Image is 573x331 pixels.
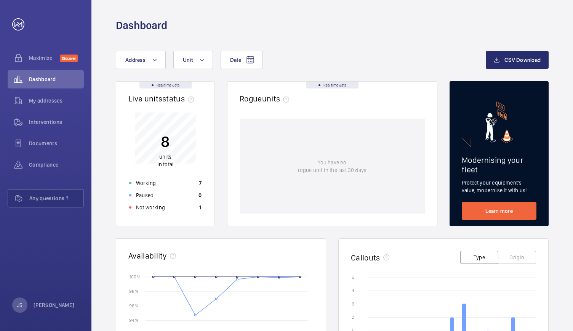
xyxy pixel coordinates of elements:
[198,191,202,199] p: 0
[139,82,192,88] div: Real time data
[230,57,241,63] span: Date
[504,57,541,63] span: CSV Download
[199,179,202,187] p: 7
[157,153,173,168] p: in total
[498,251,536,264] button: Origin
[129,318,139,323] text: 94 %
[136,191,154,199] p: Paused
[157,132,173,151] p: 8
[485,101,513,143] img: marketing-card.svg
[129,274,141,279] text: 100 %
[125,57,146,63] span: Address
[460,251,498,264] button: Type
[128,94,197,103] h2: Live units
[128,251,167,260] h2: Availability
[352,315,354,320] text: 2
[162,94,197,103] span: status
[298,159,367,174] p: You have no rogue unit in the last 30 days
[129,289,139,294] text: 98 %
[29,97,84,104] span: My addresses
[60,55,78,62] span: Discover
[306,82,359,88] div: Real time data
[352,275,354,280] text: 5
[159,154,171,160] span: units
[29,194,83,202] span: Any questions ?
[17,301,22,309] p: JS
[136,204,165,211] p: Not working
[129,303,139,309] text: 96 %
[136,179,156,187] p: Working
[486,51,549,69] button: CSV Download
[183,57,193,63] span: Unit
[29,54,60,62] span: Maximize
[29,118,84,126] span: Interventions
[29,161,84,169] span: Compliance
[352,301,354,307] text: 3
[116,51,166,69] button: Address
[116,18,167,32] h1: Dashboard
[29,140,84,147] span: Documents
[221,51,263,69] button: Date
[262,94,293,103] span: units
[173,51,213,69] button: Unit
[240,94,292,103] h2: Rogue
[199,204,202,211] p: 1
[29,76,84,83] span: Dashboard
[462,179,536,194] p: Protect your equipment's value, modernise it with us!
[34,301,75,309] p: [PERSON_NAME]
[462,202,536,220] a: Learn more
[351,253,380,262] h2: Callouts
[352,288,354,293] text: 4
[462,155,536,174] h2: Modernising your fleet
